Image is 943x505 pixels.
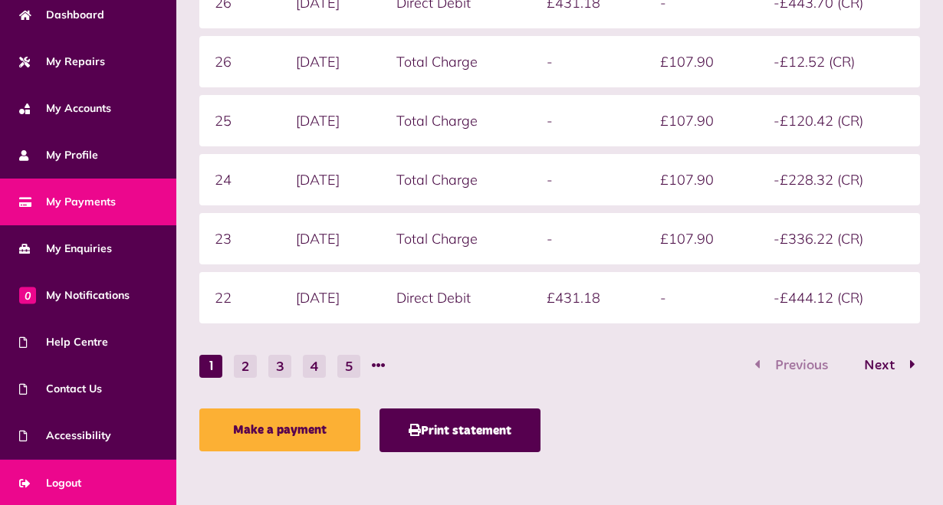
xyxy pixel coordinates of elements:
td: £107.90 [645,36,758,87]
button: Go to page 3 [268,355,291,378]
td: -£444.12 (CR) [758,272,920,323]
td: -£120.42 (CR) [758,95,920,146]
span: 0 [19,287,36,303]
span: My Enquiries [19,241,112,257]
span: Help Centre [19,334,108,350]
td: 26 [199,36,281,87]
td: [DATE] [281,154,380,205]
span: Accessibility [19,428,111,444]
span: My Notifications [19,287,130,303]
td: [DATE] [281,272,380,323]
td: - [531,36,645,87]
button: Go to page 5 [337,355,360,378]
span: Dashboard [19,7,104,23]
td: - [531,154,645,205]
td: 22 [199,272,281,323]
td: -£336.22 (CR) [758,213,920,264]
span: Contact Us [19,381,102,397]
span: My Accounts [19,100,111,116]
td: -£228.32 (CR) [758,154,920,205]
td: [DATE] [281,213,380,264]
td: £107.90 [645,154,758,205]
td: Total Charge [381,213,531,264]
td: Total Charge [381,154,531,205]
td: [DATE] [281,95,380,146]
td: - [531,213,645,264]
td: Direct Debit [381,272,531,323]
td: 25 [199,95,281,146]
span: My Repairs [19,54,105,70]
td: - [645,272,758,323]
td: Total Charge [381,95,531,146]
a: Make a payment [199,408,360,451]
td: 24 [199,154,281,205]
td: - [531,95,645,146]
td: -£12.52 (CR) [758,36,920,87]
td: 23 [199,213,281,264]
span: Logout [19,475,81,491]
span: Next [853,359,906,372]
span: My Payments [19,194,116,210]
td: £431.18 [531,272,645,323]
button: Print statement [379,408,540,452]
td: [DATE] [281,36,380,87]
td: £107.90 [645,95,758,146]
td: £107.90 [645,213,758,264]
button: Go to page 2 [848,355,920,377]
button: Go to page 4 [303,355,326,378]
button: Go to page 2 [234,355,257,378]
span: My Profile [19,147,98,163]
td: Total Charge [381,36,531,87]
